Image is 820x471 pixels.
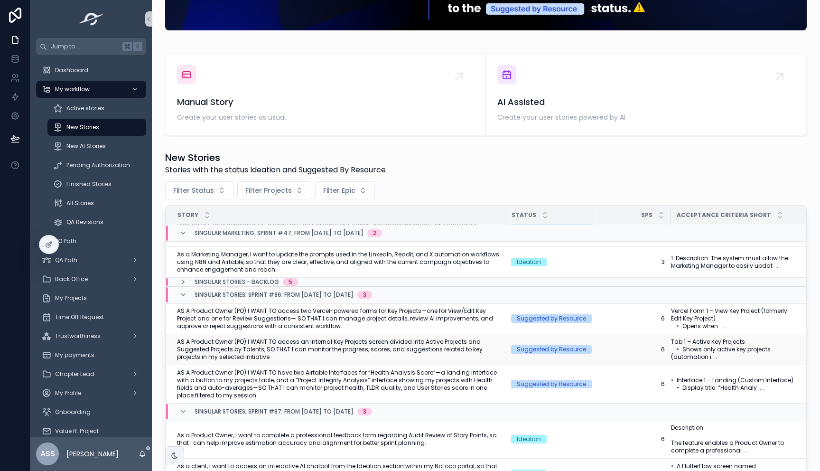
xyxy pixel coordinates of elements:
a: Onboarding [36,404,146,421]
a: Ideation [511,258,594,266]
span: Filter Projects [245,186,292,195]
a: New Stories [47,119,146,136]
a: My Profile [36,385,146,402]
span: Jump to... [51,43,119,50]
span: Story [177,211,198,219]
a: As a Product Owner, I want to complete a professional feedback form regarding Audit Review of Sto... [177,432,500,447]
span: Stories with the status Ideation and Suggested By Resource [165,164,386,176]
div: Suggested by Resource [517,380,586,388]
div: 3 [363,291,366,299]
span: AS A Product Owner (PO) I WANT TO have two Airtable Interfaces for “Health Analysis Score”—a land... [177,369,500,399]
a: AI AssistedCreate your user stories powered by AI. [486,54,806,135]
a: Value R. Project [36,423,146,440]
span: Description The feature enables a Product Owner to complete a professional ... [671,424,796,454]
a: QA Revisions [47,214,146,231]
span: Finished Stories [66,180,112,188]
div: scrollable content [30,55,152,437]
span: Singular Marketing; Sprint #47; From [DATE] to [DATE] [195,229,363,237]
a: Pending Authorization [47,157,146,174]
span: Vercel Form 1 – View Key Project (formerly Edit Key Project) • Opens when ... [671,307,796,330]
a: My Projects [36,290,146,307]
a: QA Path [36,252,146,269]
a: Time Off Request [36,309,146,326]
a: Suggested by Resource [511,380,594,388]
span: AI Assisted [497,95,795,109]
a: Back Office [36,271,146,288]
button: Select Button [237,181,311,199]
span: Pending Authorization [66,161,130,169]
button: Select Button [315,181,375,199]
span: New Stories [66,123,99,131]
a: AS A Product Owner (PO) I WANT TO access an internal Key Projects screen divided into Active Proj... [177,338,500,361]
a: Suggested by Resource [511,345,594,354]
span: Filter Status [173,186,214,195]
a: Chapter Lead [36,366,146,383]
a: 6 [605,435,665,443]
a: Suggested by Resource [511,314,594,323]
a: 6 [605,315,665,322]
span: Create your user stories powered by AI. [497,113,795,122]
span: Trustworthiness [55,332,101,340]
div: 5 [289,278,292,286]
span: Time Off Request [55,313,104,321]
span: Chapter Lead [55,370,94,378]
span: Singular Stories - Backlog [195,278,279,286]
a: New AI Stories [47,138,146,155]
span: My workflow [55,85,90,93]
span: PO Path [55,237,76,245]
span: Dashboard [55,66,88,74]
div: 3 [363,408,366,415]
div: 2 [373,229,376,237]
span: My Profile [55,389,81,397]
span: Onboarding [55,408,91,416]
h1: New Stories [165,151,386,164]
span: Acceptance Criteria Short [677,211,771,219]
a: Finished Stories [47,176,146,193]
a: • Interface 1 – Landing (Custom Interface) • Display title: “Health Analy ... [671,377,796,392]
span: Status [512,211,536,219]
p: [PERSON_NAME] [66,449,119,459]
a: All Stories [47,195,146,212]
span: Create your user stories as usual. [177,113,474,122]
a: 6 [605,380,665,388]
a: Dashboard [36,62,146,79]
span: Singular Stories; Sprint #86; From [DATE] to [DATE] [195,291,354,299]
a: Manual StoryCreate your user stories as usual. [166,54,486,135]
div: Suggested by Resource [517,314,586,323]
a: Ideation [511,435,594,443]
a: My payments [36,347,146,364]
div: Suggested by Resource [517,345,586,354]
a: 1. Description: The system must allow the Marketing Manager to easily updat ... [671,254,796,270]
span: Back Office [55,275,88,283]
button: Select Button [165,181,233,199]
img: App logo [76,11,106,27]
span: Filter Epic [323,186,355,195]
span: QA Path [55,256,77,264]
span: QA Revisions [66,218,103,226]
a: 6 [605,346,665,353]
span: My Projects [55,294,87,302]
a: AS A Product Owner (PO) I WANT TO access two Vercel-powered forms for Key Projects—one for View/E... [177,307,500,330]
div: Ideation [517,435,541,443]
span: SPs [641,211,652,219]
span: All Stories [66,199,94,207]
span: My payments [55,351,94,359]
span: New AI Stories [66,142,106,150]
span: Active stories [66,104,104,112]
a: Tab 1 – Active Key Projects • Shows only active key projects (automation i ... [671,338,796,361]
span: ASS [40,448,55,460]
a: 3 [605,258,665,266]
a: My workflow [36,81,146,98]
span: Value R. Project [55,427,99,435]
span: Manual Story [177,95,474,109]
